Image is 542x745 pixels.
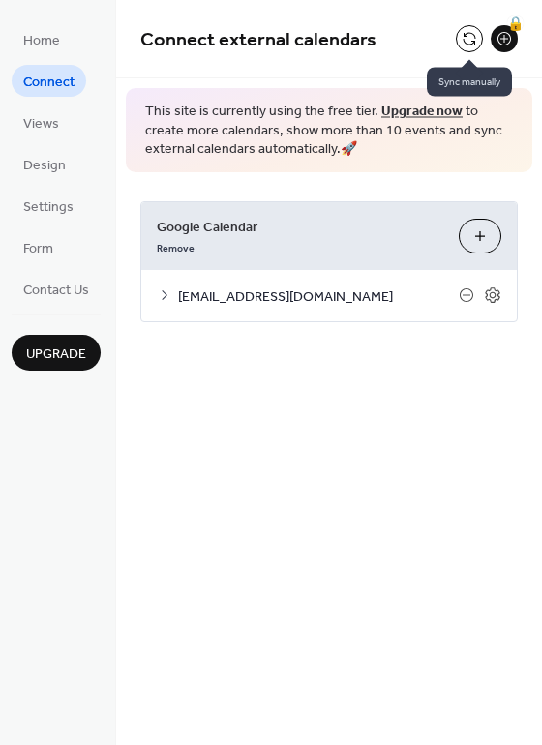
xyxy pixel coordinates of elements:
[26,344,86,365] span: Upgrade
[12,148,77,180] a: Design
[157,241,195,254] span: Remove
[12,273,101,305] a: Contact Us
[12,231,65,263] a: Form
[23,156,66,176] span: Design
[427,68,512,97] span: Sync manually
[23,239,53,259] span: Form
[140,21,376,59] span: Connect external calendars
[23,197,74,218] span: Settings
[157,217,443,237] span: Google Calendar
[381,99,463,125] a: Upgrade now
[12,23,72,55] a: Home
[23,31,60,51] span: Home
[23,281,89,301] span: Contact Us
[12,65,86,97] a: Connect
[12,190,85,222] a: Settings
[23,114,59,134] span: Views
[178,286,459,307] span: [EMAIL_ADDRESS][DOMAIN_NAME]
[12,335,101,371] button: Upgrade
[23,73,75,93] span: Connect
[12,106,71,138] a: Views
[145,103,513,160] span: This site is currently using the free tier. to create more calendars, show more than 10 events an...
